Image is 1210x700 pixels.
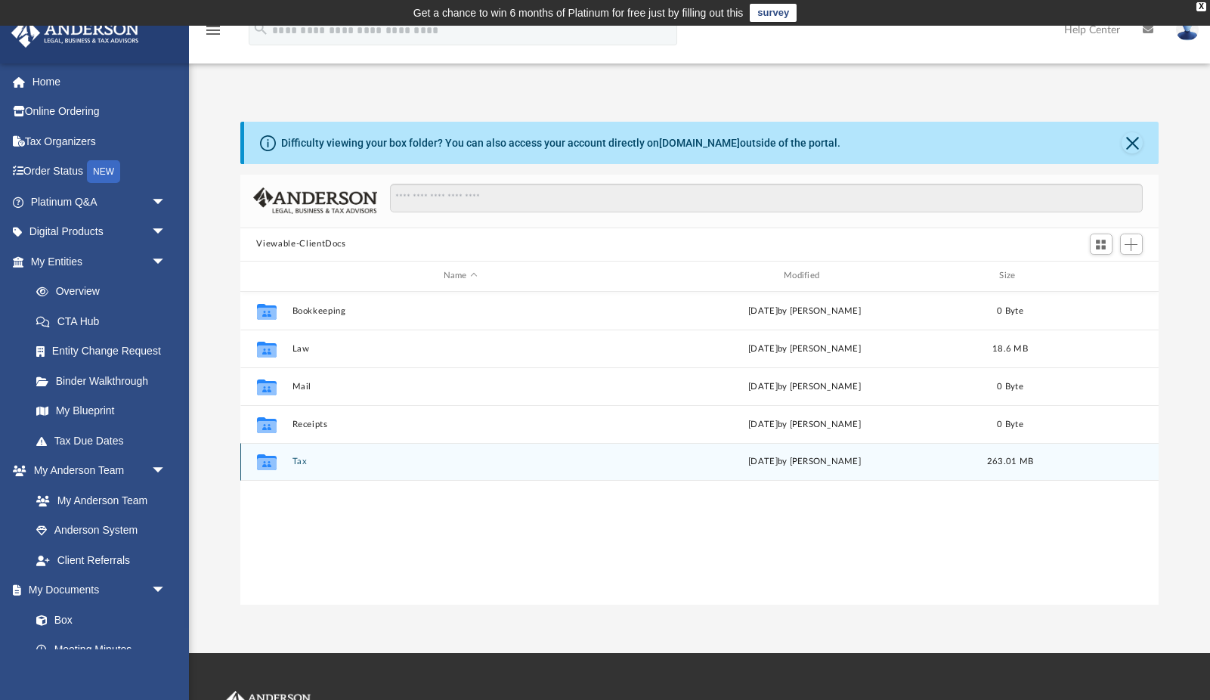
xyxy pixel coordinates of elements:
[151,187,181,218] span: arrow_drop_down
[11,97,189,127] a: Online Ordering
[7,18,144,48] img: Anderson Advisors Platinum Portal
[986,457,1032,466] span: 263.01 MB
[1090,234,1113,255] button: Switch to Grid View
[21,366,189,396] a: Binder Walkthrough
[11,246,189,277] a: My Entitiesarrow_drop_down
[636,342,973,355] div: [DATE] by [PERSON_NAME]
[256,237,345,251] button: Viewable-ClientDocs
[992,344,1028,352] span: 18.6 MB
[292,343,629,353] button: Law
[292,381,629,391] button: Mail
[636,269,973,283] div: Modified
[151,246,181,277] span: arrow_drop_down
[281,135,840,151] div: Difficulty viewing your box folder? You can also access your account directly on outside of the p...
[87,160,120,183] div: NEW
[21,306,189,336] a: CTA Hub
[21,396,181,426] a: My Blueprint
[21,336,189,367] a: Entity Change Request
[997,382,1023,390] span: 0 Byte
[11,456,181,486] a: My Anderson Teamarrow_drop_down
[748,457,778,466] span: [DATE]
[292,305,629,315] button: Bookkeeping
[252,20,269,37] i: search
[1176,19,1199,41] img: User Pic
[636,455,973,469] div: by [PERSON_NAME]
[750,4,797,22] a: survey
[636,417,973,431] div: [DATE] by [PERSON_NAME]
[204,21,222,39] i: menu
[204,29,222,39] a: menu
[659,137,740,149] a: [DOMAIN_NAME]
[240,292,1159,605] div: grid
[1122,132,1143,153] button: Close
[636,304,973,317] div: [DATE] by [PERSON_NAME]
[151,456,181,487] span: arrow_drop_down
[151,217,181,248] span: arrow_drop_down
[636,379,973,393] div: [DATE] by [PERSON_NAME]
[11,575,181,606] a: My Documentsarrow_drop_down
[21,635,181,665] a: Meeting Minutes
[997,420,1023,428] span: 0 Byte
[11,67,189,97] a: Home
[21,545,181,575] a: Client Referrals
[21,426,189,456] a: Tax Due Dates
[11,187,189,217] a: Platinum Q&Aarrow_drop_down
[21,605,174,635] a: Box
[413,4,744,22] div: Get a chance to win 6 months of Platinum for free just by filling out this
[21,516,181,546] a: Anderson System
[151,575,181,606] span: arrow_drop_down
[11,126,189,156] a: Tax Organizers
[292,457,629,466] button: Tax
[1196,2,1206,11] div: close
[21,277,189,307] a: Overview
[997,306,1023,314] span: 0 Byte
[292,419,629,429] button: Receipts
[246,269,284,283] div: id
[1047,269,1153,283] div: id
[11,217,189,247] a: Digital Productsarrow_drop_down
[979,269,1040,283] div: Size
[390,184,1142,212] input: Search files and folders
[291,269,629,283] div: Name
[11,156,189,187] a: Order StatusNEW
[21,485,174,516] a: My Anderson Team
[1120,234,1143,255] button: Add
